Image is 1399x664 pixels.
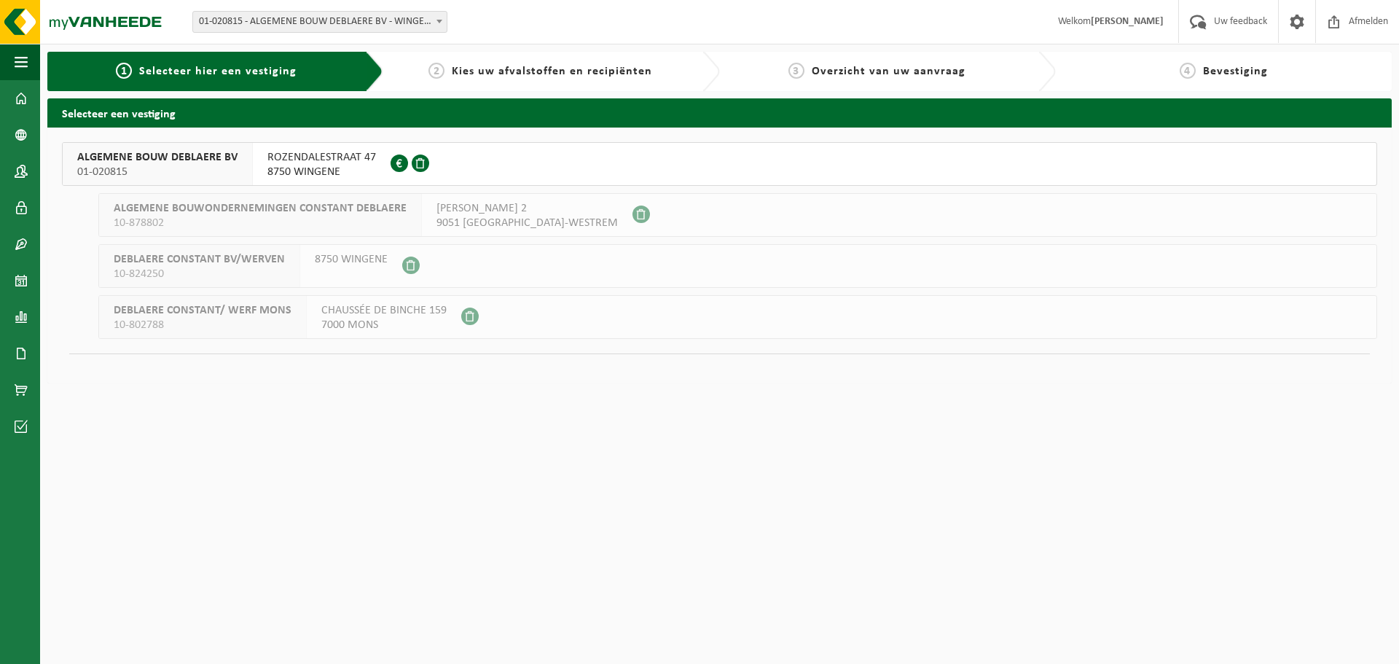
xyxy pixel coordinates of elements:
[267,150,376,165] span: ROZENDALESTRAAT 47
[47,98,1392,127] h2: Selecteer een vestiging
[139,66,297,77] span: Selecteer hier een vestiging
[315,252,388,267] span: 8750 WINGENE
[788,63,804,79] span: 3
[267,165,376,179] span: 8750 WINGENE
[114,252,285,267] span: DEBLAERE CONSTANT BV/WERVEN
[77,150,238,165] span: ALGEMENE BOUW DEBLAERE BV
[114,303,291,318] span: DEBLAERE CONSTANT/ WERF MONS
[452,66,652,77] span: Kies uw afvalstoffen en recipiënten
[428,63,444,79] span: 2
[116,63,132,79] span: 1
[62,142,1377,186] button: ALGEMENE BOUW DEBLAERE BV 01-020815 ROZENDALESTRAAT 478750 WINGENE
[114,318,291,332] span: 10-802788
[436,201,618,216] span: [PERSON_NAME] 2
[812,66,965,77] span: Overzicht van uw aanvraag
[77,165,238,179] span: 01-020815
[1203,66,1268,77] span: Bevestiging
[321,303,447,318] span: CHAUSSÉE DE BINCHE 159
[321,318,447,332] span: 7000 MONS
[114,267,285,281] span: 10-824250
[1091,16,1164,27] strong: [PERSON_NAME]
[114,216,407,230] span: 10-878802
[1180,63,1196,79] span: 4
[193,12,447,32] span: 01-020815 - ALGEMENE BOUW DEBLAERE BV - WINGENE
[436,216,618,230] span: 9051 [GEOGRAPHIC_DATA]-WESTREM
[192,11,447,33] span: 01-020815 - ALGEMENE BOUW DEBLAERE BV - WINGENE
[114,201,407,216] span: ALGEMENE BOUWONDERNEMINGEN CONSTANT DEBLAERE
